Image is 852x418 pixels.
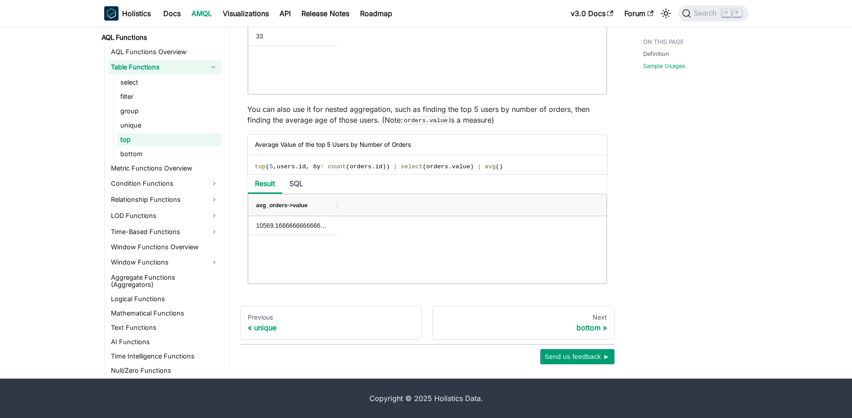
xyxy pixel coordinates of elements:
button: Search (Command+K) [678,5,748,21]
span: users [277,163,295,170]
a: Condition Functions [108,176,221,191]
span: | [477,163,481,170]
nav: Docs pages [240,306,615,340]
a: Forum [619,6,659,21]
span: count [328,163,346,170]
div: Average Value of the top 5 Users by Number of Orders [248,135,607,155]
a: Nextbottom [432,306,615,340]
a: Mathematical Functions [108,307,221,320]
a: Sample Usages [643,62,685,70]
a: unique [118,119,221,132]
a: Table Functions [108,60,205,74]
div: Previous [248,313,415,321]
a: AI Functions [108,336,221,348]
a: Roadmap [355,6,398,21]
button: Collapse sidebar category 'Table Functions' [205,60,221,74]
a: Window Functions Overview [108,241,221,253]
span: ) [470,163,474,170]
span: avg_orders->value [256,202,308,209]
span: ) [499,163,503,170]
span: ( [266,163,269,170]
span: , [273,163,276,170]
span: top [255,163,266,170]
div: bottom [440,323,607,332]
a: v3.0 Docs [565,6,619,21]
span: avg [485,163,496,170]
div: Next [440,313,607,321]
a: Time-Based Functions [108,225,221,239]
b: Holistics [122,8,151,19]
a: Previousunique [240,306,422,340]
span: id [375,163,382,170]
a: top [118,133,221,146]
li: SQL [282,175,310,194]
span: select [401,163,423,170]
div: unique [248,323,415,332]
span: . [448,163,452,170]
a: Text Functions [108,321,221,334]
kbd: ⌘ [722,9,731,17]
a: AQL Functions [99,31,221,44]
span: ) [382,163,386,170]
a: group [118,105,221,117]
a: Relationship Functions [108,192,221,207]
span: ( [346,163,350,170]
span: ) [386,163,390,170]
a: Visualizations [217,6,274,21]
span: value [452,163,470,170]
button: Switch between dark and light mode (currently light mode) [659,6,673,21]
a: Logical Functions [108,293,221,305]
img: Holistics [104,6,119,21]
a: Time Intelligence Functions [108,350,221,363]
div: 33 [248,27,338,45]
span: by [313,163,320,170]
span: : [320,163,324,170]
span: id [298,163,305,170]
div: 10569.1666666666666667 [248,216,338,235]
a: Metric Functions Overview [108,162,221,175]
code: orders.value [403,116,449,125]
p: You can also use it for nested aggregation, such as finding the top 5 users by number of orders, ... [247,104,607,125]
span: Search [691,9,722,17]
kbd: K [733,9,742,17]
a: AQL Functions Overview [108,46,221,58]
li: Result [248,175,282,194]
a: Window Functions [108,255,221,269]
a: Null/Zero Functions [108,364,221,377]
a: Docs [158,6,186,21]
span: ( [423,163,426,170]
a: HolisticsHolistics [104,6,151,21]
span: . [295,163,298,170]
a: Release Notes [296,6,355,21]
a: Aggregate Functions (Aggregators) [108,271,221,291]
a: Definition [643,50,669,58]
a: AMQL [186,6,217,21]
span: | [394,163,397,170]
div: Copyright © 2025 Holistics Data. [142,393,711,404]
a: select [118,76,221,89]
span: . [372,163,375,170]
span: orders [350,163,372,170]
a: filter [118,90,221,103]
span: ( [496,163,499,170]
button: Send us feedback ► [540,349,615,364]
span: 5 [269,163,273,170]
span: Send us feedback ► [545,351,610,363]
span: , [306,163,309,170]
a: LOD Functions [108,209,221,223]
a: API [274,6,296,21]
span: orders [426,163,448,170]
a: bottom [118,148,221,160]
